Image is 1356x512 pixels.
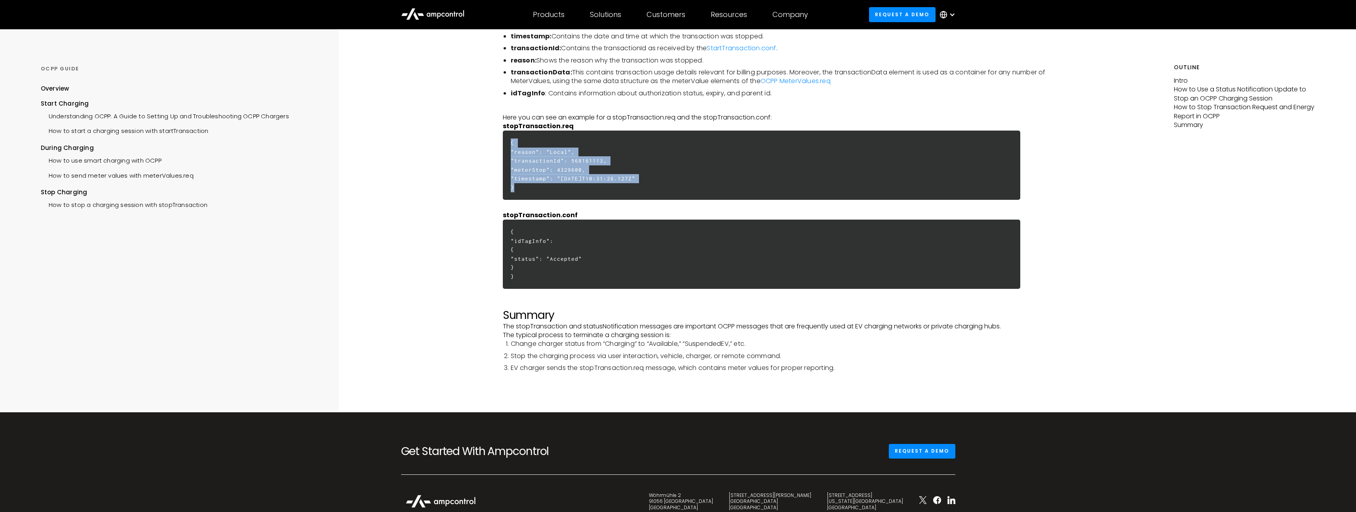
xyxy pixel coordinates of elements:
li: Contains the transactionId as received by the . [511,44,1078,53]
img: Ampcontrol Logo [401,491,480,512]
p: Summary [1174,121,1316,129]
div: [STREET_ADDRESS][PERSON_NAME] [GEOGRAPHIC_DATA] [GEOGRAPHIC_DATA] [729,492,811,511]
h2: Summary [503,309,1078,322]
div: Start Charging [41,99,312,108]
li: : Contains information about authorization status, expiry, and parent id. [511,89,1078,98]
a: How to start a charging session with startTransaction [41,123,209,137]
li: EV charger sends the stopTransaction.req message, which contains meter values for proper reporting. [511,364,1078,372]
p: ‍ [503,202,1078,210]
a: How to stop a charging session with stopTransaction [41,197,207,211]
div: Resources [711,10,747,19]
a: Request a demo [869,7,936,22]
strong: stopTransaction.conf [503,210,578,220]
h6: { "idTagInfo": { "status": "Accepted" } } [503,220,1021,289]
div: Wöhrmühle 2 91056 [GEOGRAPHIC_DATA] [GEOGRAPHIC_DATA] [649,492,713,511]
a: Request a demo [889,444,955,459]
p: ‍ [503,104,1078,113]
p: Intro [1174,76,1316,85]
li: This contains transaction usage details relevant for billing purposes. Moreover, the transactionD... [511,68,1078,86]
a: StartTransaction.conf [707,44,776,53]
div: Company [772,10,808,19]
p: The stopTransaction and statusNotification messages are important OCPP messages that are frequent... [503,322,1078,331]
a: How to send meter values with meterValues.req [41,167,194,182]
p: ‍ [503,300,1078,309]
li: Contains the date and time at which the transaction was stopped. [511,32,1078,41]
strong: transactionId: [511,44,561,53]
li: Shows the reason why the transaction was stopped. [511,56,1078,65]
div: Customers [647,10,685,19]
h5: Outline [1174,63,1316,72]
div: Solutions [590,10,621,19]
li: Change charger status from “Charging” to “Available,” “SuspendedEV,” etc. [511,339,1078,348]
a: Overview [41,84,69,99]
strong: timestamp: [511,32,552,41]
div: Products [533,10,565,19]
p: Here you can see an example for a stopTransaction.req and the stopTransaction.conf: [503,113,1078,122]
div: During Charging [41,144,312,152]
p: How to Stop Transaction Request and Energy Report in OCPP [1174,103,1316,121]
strong: stopTransaction.req [503,121,574,131]
strong: transactionData: [511,68,572,77]
p: The typical process to terminate a charging session is: [503,331,1078,339]
a: Understanding OCPP: A Guide to Setting Up and Troubleshooting OCPP Chargers [41,108,289,123]
li: Stop the charging process via user interaction, vehicle, charger, or remote command. [511,352,1078,360]
a: How to use smart charging with OCPP [41,152,162,167]
h2: Get Started With Ampcontrol [401,445,575,458]
div: [STREET_ADDRESS] [US_STATE][GEOGRAPHIC_DATA] [GEOGRAPHIC_DATA] [827,492,903,511]
strong: idTagInfo [511,89,546,98]
div: Overview [41,84,69,93]
p: ‍ [503,291,1078,300]
div: Stop Charging [41,188,312,197]
strong: reason: [511,56,536,65]
p: How to Use a Status Notification Update to Stop an OCPP Charging Session [1174,85,1316,103]
div: OCPP GUIDE [41,65,312,72]
h6: { "reason": "Local", "transactionId": 568161113, "meterStop": 4329600, "timestamp": "[DATE]T10:31... [503,131,1021,200]
a: OCPP MeterValues.req [761,76,831,85]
